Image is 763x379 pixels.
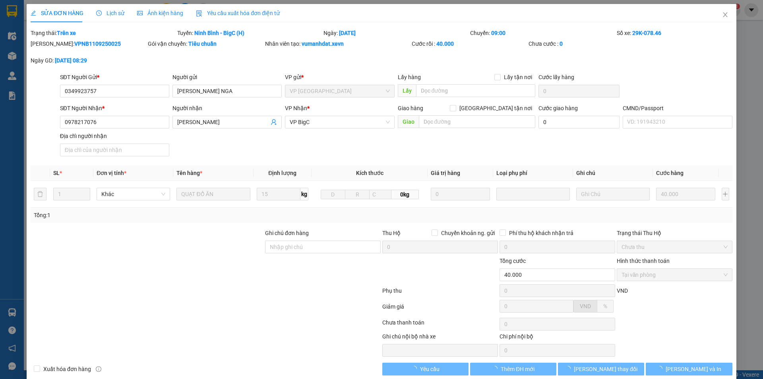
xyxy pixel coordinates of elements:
div: Chưa thanh toán [381,318,499,332]
button: Close [714,4,736,26]
label: Cước lấy hàng [538,74,574,80]
input: C [369,190,391,199]
span: Đơn vị tính [97,170,127,176]
span: Xuất hóa đơn hàng [40,365,94,373]
span: edit [31,10,36,16]
b: 40.000 [436,41,454,47]
label: Cước giao hàng [538,105,578,111]
span: loading [565,366,574,371]
input: 0 [431,188,490,200]
div: Người gửi [172,73,282,82]
div: CMND/Passport [623,104,732,113]
b: 09:00 [491,30,505,36]
button: [PERSON_NAME] và In [646,363,732,375]
span: Lấy [398,84,416,97]
div: Địa chỉ người nhận [60,132,169,140]
span: [PERSON_NAME] và In [666,365,721,373]
span: VND [580,303,591,309]
span: % [603,303,607,309]
div: Trạng thái: [30,29,176,37]
span: Khác [102,188,166,200]
span: Tên hàng [177,170,203,176]
span: Định lượng [268,170,296,176]
span: Yêu cầu xuất hóa đơn điện tử [196,10,280,16]
div: Số xe: [616,29,733,37]
span: Ảnh kiện hàng [137,10,183,16]
b: Tiêu chuẩn [188,41,217,47]
input: Ghi Chú [576,188,650,200]
span: [GEOGRAPHIC_DATA] tận nơi [456,104,535,113]
span: VP Ninh Bình [290,85,390,97]
div: Ghi chú nội bộ nhà xe [382,332,498,344]
span: Chuyển khoản ng. gửi [438,229,498,237]
span: user-add [271,119,277,125]
div: Chi phí nội bộ [500,332,615,344]
div: Tổng: 1 [34,211,294,220]
span: info-circle [96,366,101,372]
span: VND [617,288,628,294]
span: clock-circle [96,10,102,16]
span: Thu Hộ [382,230,401,236]
span: Lấy hàng [398,74,421,80]
b: 29K-078.46 [632,30,661,36]
input: VD: Bàn, Ghế [177,188,250,200]
span: Tại văn phòng [622,269,728,281]
div: Nhân viên tạo: [265,39,410,48]
div: Chưa cước : [529,39,645,48]
label: Ghi chú đơn hàng [265,230,309,236]
span: picture [137,10,143,16]
span: Lấy tận nơi [501,73,535,82]
span: loading [492,366,501,371]
span: Phí thu hộ khách nhận trả [506,229,577,237]
input: D [321,190,345,199]
button: plus [722,188,729,200]
div: Tuyến: [176,29,323,37]
img: icon [196,10,202,17]
span: SỬA ĐƠN HÀNG [31,10,83,16]
span: kg [300,188,308,200]
div: Cước rồi : [412,39,527,48]
div: Giảm giá [381,302,499,316]
input: Dọc đường [416,84,535,97]
span: close [722,12,728,18]
span: Cước hàng [656,170,684,176]
span: SL [53,170,60,176]
b: Trên xe [57,30,76,36]
input: 0 [656,188,716,200]
b: VPNB1109250025 [74,41,121,47]
div: SĐT Người Nhận [60,104,169,113]
span: 0kg [391,190,418,199]
span: Giá trị hàng [431,170,461,176]
input: R [345,190,370,199]
span: Kích thước [356,170,383,176]
th: Ghi chú [573,165,653,181]
div: Gói vận chuyển: [148,39,263,48]
span: Yêu cầu [420,365,440,373]
input: Địa chỉ của người nhận [60,144,169,156]
span: Lịch sử [96,10,124,16]
b: vumanhdat.xevn [302,41,344,47]
div: VP gửi [285,73,395,82]
div: Người nhận [172,104,282,113]
span: Giao [398,115,419,128]
input: Dọc đường [419,115,535,128]
div: Ngày GD: [31,56,146,65]
b: Ninh Bình - BigC (H) [194,30,244,36]
button: [PERSON_NAME] thay đổi [558,363,644,375]
span: loading [657,366,666,371]
b: [DATE] [339,30,356,36]
span: VP BigC [290,116,390,128]
div: Trạng thái Thu Hộ [617,229,732,237]
div: Chuyến: [469,29,616,37]
input: Ghi chú đơn hàng [265,241,381,253]
label: Hình thức thanh toán [617,258,670,264]
div: [PERSON_NAME]: [31,39,146,48]
button: Yêu cầu [382,363,469,375]
input: Cước giao hàng [538,116,620,128]
div: Ngày: [323,29,470,37]
span: Giao hàng [398,105,423,111]
span: Tổng cước [500,258,526,264]
th: Loại phụ phí [493,165,573,181]
span: Thêm ĐH mới [501,365,534,373]
span: loading [411,366,420,371]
